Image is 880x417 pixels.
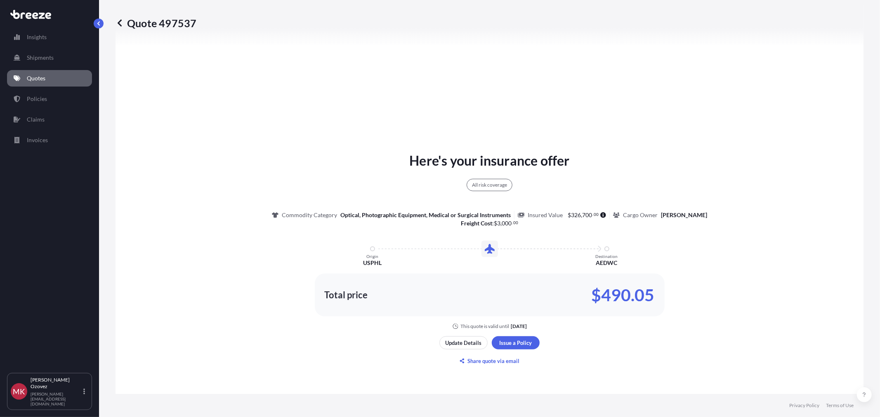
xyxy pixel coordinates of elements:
a: Quotes [7,70,92,87]
span: , [581,212,582,218]
p: Quote 497537 [116,16,196,30]
p: Issue a Policy [500,339,532,347]
a: Privacy Policy [789,402,819,409]
p: Optical, Photographic Equipment, Medical or Surgical Instruments [340,211,511,219]
span: MK [13,387,25,396]
p: [PERSON_NAME] Ozovez [31,377,82,390]
p: USPHL [363,259,382,267]
p: AEDWC [596,259,618,267]
p: Invoices [27,136,48,144]
span: $ [494,220,497,226]
b: Freight Cost [461,220,492,227]
p: Cargo Owner [623,211,658,219]
a: Terms of Use [826,402,854,409]
p: [PERSON_NAME] [661,211,707,219]
button: Update Details [439,336,488,349]
div: All risk coverage [467,179,512,191]
a: Claims [7,111,92,128]
p: Insights [27,33,47,41]
a: Policies [7,91,92,107]
p: [DATE] [511,323,527,330]
p: Share quote via email [468,357,520,365]
p: Destination [596,254,618,259]
button: Share quote via email [439,354,540,368]
span: 00 [513,221,518,224]
p: Origin [366,254,378,259]
p: Quotes [27,74,45,82]
a: Invoices [7,132,92,148]
span: , [500,220,502,226]
span: . [512,221,513,224]
p: Policies [27,95,47,103]
span: 000 [502,220,512,226]
p: : [461,219,518,227]
span: 326 [571,212,581,218]
p: Insured Value [528,211,563,219]
button: Issue a Policy [492,336,540,349]
p: Commodity Category [282,211,337,219]
span: 3 [497,220,500,226]
p: This quote is valid until [460,323,509,330]
p: Here's your insurance offer [409,151,569,171]
p: Update Details [446,339,482,347]
span: $ [568,212,571,218]
p: $490.05 [592,288,655,302]
p: [PERSON_NAME][EMAIL_ADDRESS][DOMAIN_NAME] [31,391,82,406]
p: Shipments [27,54,54,62]
span: 700 [582,212,592,218]
p: Claims [27,115,45,124]
p: Total price [325,291,368,299]
span: 00 [594,213,599,216]
span: . [592,213,593,216]
a: Insights [7,29,92,45]
a: Shipments [7,49,92,66]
